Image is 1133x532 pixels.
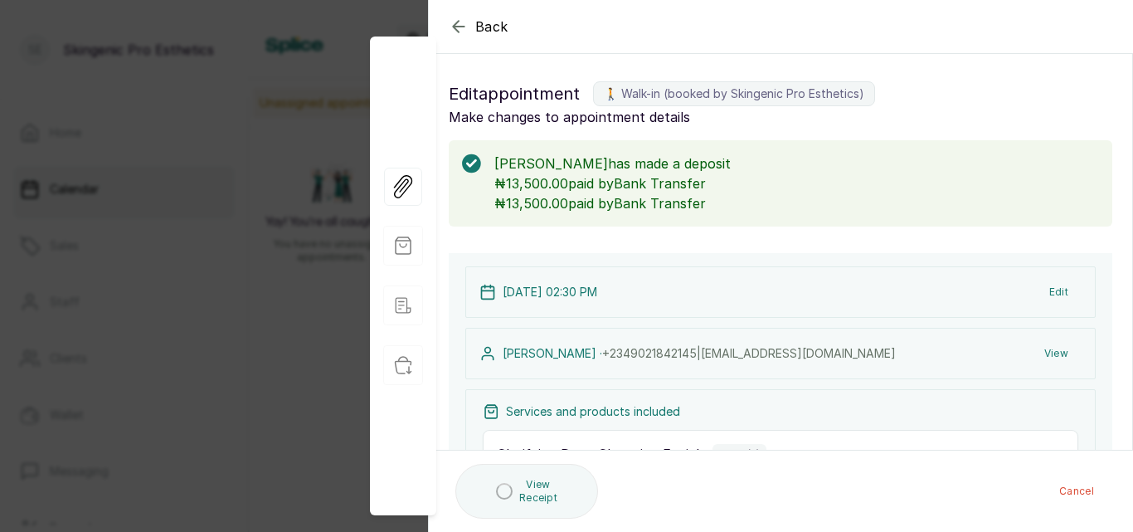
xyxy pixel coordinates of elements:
[449,17,508,37] button: Back
[449,107,1112,127] p: Make changes to appointment details
[497,444,706,464] p: Clarifying Deep Cleansing Facials
[494,173,1099,193] p: ₦13,500.00 paid by Bank Transfer
[1036,277,1082,307] button: Edit
[602,346,896,360] span: +234 9021842145 | [EMAIL_ADDRESS][DOMAIN_NAME]
[506,403,680,420] p: Services and products included
[1031,339,1082,368] button: View
[449,81,580,107] span: Edit appointment
[503,284,597,300] p: [DATE] 02:30 PM
[494,154,1099,173] p: [PERSON_NAME] has made a deposit
[475,17,508,37] span: Back
[719,447,760,461] p: 1 hour(s)
[593,81,875,106] label: 🚶 Walk-in (booked by Skingenic Pro Esthetics)
[503,345,896,362] p: [PERSON_NAME] ·
[494,193,1099,213] p: ₦13,500.00 paid by Bank Transfer
[1046,476,1107,506] button: Cancel
[455,464,598,519] button: View Receipt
